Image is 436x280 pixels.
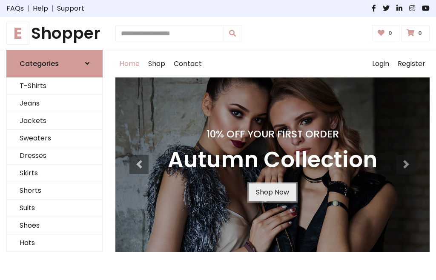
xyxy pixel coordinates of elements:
[6,24,103,43] a: EShopper
[393,50,430,77] a: Register
[144,50,169,77] a: Shop
[24,3,33,14] span: |
[416,29,424,37] span: 0
[6,3,24,14] a: FAQs
[115,50,144,77] a: Home
[169,50,206,77] a: Contact
[6,22,29,45] span: E
[7,77,102,95] a: T-Shirts
[20,60,59,68] h6: Categories
[386,29,394,37] span: 0
[7,130,102,147] a: Sweaters
[368,50,393,77] a: Login
[6,50,103,77] a: Categories
[7,200,102,217] a: Suits
[168,147,377,173] h3: Autumn Collection
[7,95,102,112] a: Jeans
[33,3,48,14] a: Help
[249,183,296,201] a: Shop Now
[48,3,57,14] span: |
[7,234,102,252] a: Hats
[7,147,102,165] a: Dresses
[7,182,102,200] a: Shorts
[7,217,102,234] a: Shoes
[7,112,102,130] a: Jackets
[168,128,377,140] h4: 10% Off Your First Order
[7,165,102,182] a: Skirts
[6,24,103,43] h1: Shopper
[372,25,400,41] a: 0
[57,3,84,14] a: Support
[401,25,430,41] a: 0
